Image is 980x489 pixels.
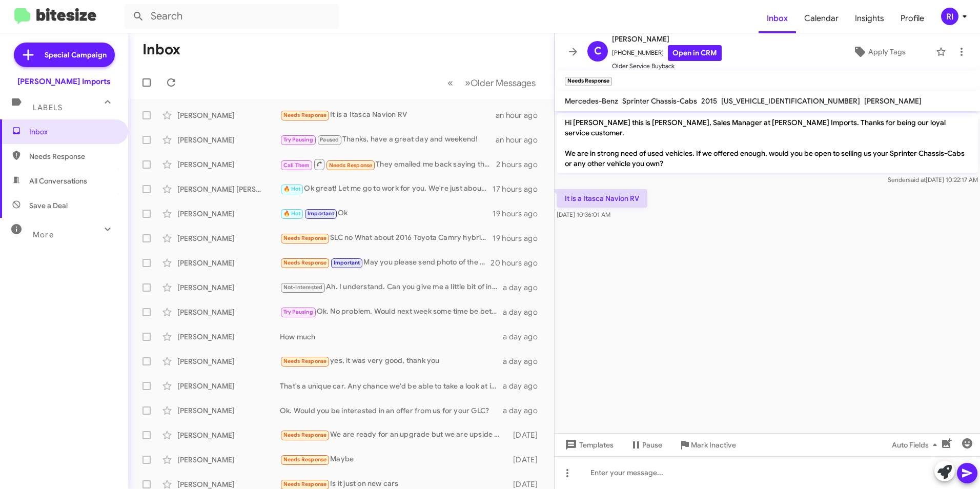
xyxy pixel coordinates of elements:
[459,72,542,93] button: Next
[721,96,860,106] span: [US_VEHICLE_IDENTIFICATION_NUMBER]
[557,189,647,208] p: It is a Itasca Navion RV
[177,307,280,317] div: [PERSON_NAME]
[670,436,744,454] button: Mark Inactive
[691,436,736,454] span: Mark Inactive
[503,332,546,342] div: a day ago
[892,436,941,454] span: Auto Fields
[496,110,546,120] div: an hour ago
[496,159,546,170] div: 2 hours ago
[29,127,116,137] span: Inbox
[442,72,542,93] nav: Page navigation example
[888,176,978,184] span: Sender [DATE] 10:22:17 AM
[33,103,63,112] span: Labels
[280,109,496,121] div: It is a Itasca Navion RV
[280,134,496,146] div: Thanks, have a great day and weekend!
[124,4,339,29] input: Search
[884,436,949,454] button: Auto Fields
[503,405,546,416] div: a day ago
[622,436,670,454] button: Pause
[941,8,958,25] div: RI
[320,136,339,143] span: Paused
[283,432,327,438] span: Needs Response
[612,45,722,61] span: [PHONE_NUMBER]
[563,436,614,454] span: Templates
[594,43,602,59] span: C
[334,259,360,266] span: Important
[280,158,496,171] div: They emailed me back saying they couldn't get a approval thanks though
[892,4,932,33] a: Profile
[847,4,892,33] a: Insights
[565,77,612,86] small: Needs Response
[622,96,697,106] span: Sprinter Chassis-Cabs
[283,358,327,364] span: Needs Response
[465,76,471,89] span: »
[177,184,280,194] div: [PERSON_NAME] [PERSON_NAME]
[283,235,327,241] span: Needs Response
[503,282,546,293] div: a day ago
[280,405,503,416] div: Ok. Would you be interested in an offer from us for your GLC?
[142,42,180,58] h1: Inbox
[280,454,508,465] div: Maybe
[908,176,926,184] span: said at
[283,456,327,463] span: Needs Response
[503,307,546,317] div: a day ago
[280,257,491,269] div: May you please send photo of the vehicle please.
[868,43,906,61] span: Apply Tags
[280,281,503,293] div: Ah. I understand. Can you give me a little bit of information on your vehicles condition? Are the...
[280,332,503,342] div: How much
[177,356,280,366] div: [PERSON_NAME]
[177,258,280,268] div: [PERSON_NAME]
[283,284,323,291] span: Not-Interested
[283,186,301,192] span: 🔥 Hot
[471,77,536,89] span: Older Messages
[280,429,508,441] div: We are ready for an upgrade but we are upside down.
[283,210,301,217] span: 🔥 Hot
[14,43,115,67] a: Special Campaign
[280,355,503,367] div: yes, it was very good, thank you
[493,209,546,219] div: 19 hours ago
[555,436,622,454] button: Templates
[280,381,503,391] div: That's a unique car. Any chance we'd be able to take a look at it in person so I can offer you a ...
[283,259,327,266] span: Needs Response
[177,159,280,170] div: [PERSON_NAME]
[33,230,54,239] span: More
[177,381,280,391] div: [PERSON_NAME]
[329,162,373,169] span: Needs Response
[308,210,334,217] span: Important
[280,232,493,244] div: SLC no What about 2016 Toyota Camry hybrid low miles less than 60k Or 2020 MB GLC 300 approx 80k ...
[508,455,546,465] div: [DATE]
[29,151,116,161] span: Needs Response
[642,436,662,454] span: Pause
[283,162,310,169] span: Call Them
[503,356,546,366] div: a day ago
[177,233,280,243] div: [PERSON_NAME]
[283,309,313,315] span: Try Pausing
[177,110,280,120] div: [PERSON_NAME]
[177,405,280,416] div: [PERSON_NAME]
[177,135,280,145] div: [PERSON_NAME]
[827,43,931,61] button: Apply Tags
[177,209,280,219] div: [PERSON_NAME]
[932,8,969,25] button: RI
[491,258,546,268] div: 20 hours ago
[864,96,922,106] span: [PERSON_NAME]
[612,33,722,45] span: [PERSON_NAME]
[17,76,111,87] div: [PERSON_NAME] Imports
[447,76,453,89] span: «
[283,112,327,118] span: Needs Response
[283,136,313,143] span: Try Pausing
[796,4,847,33] a: Calendar
[496,135,546,145] div: an hour ago
[508,430,546,440] div: [DATE]
[29,200,68,211] span: Save a Deal
[280,183,493,195] div: Ok great! Let me go to work for you. We're just about to close but I'll see what we have availabl...
[280,306,503,318] div: Ok. No problem. Would next week some time be better for you?
[668,45,722,61] a: Open in CRM
[701,96,717,106] span: 2015
[557,113,978,173] p: Hi [PERSON_NAME] this is [PERSON_NAME], Sales Manager at [PERSON_NAME] Imports. Thanks for being ...
[177,430,280,440] div: [PERSON_NAME]
[177,332,280,342] div: [PERSON_NAME]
